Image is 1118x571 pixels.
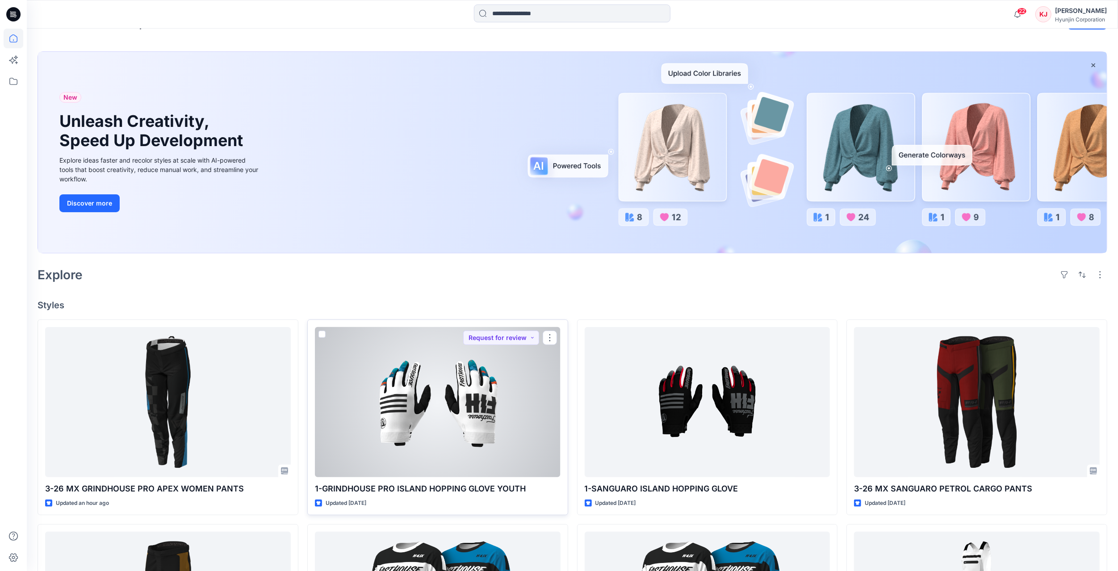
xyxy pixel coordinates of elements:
span: New [63,92,77,103]
a: 1-GRINDHOUSE PRO ISLAND HOPPING GLOVE YOUTH [315,327,561,477]
span: 22 [1017,8,1027,15]
p: Updated [DATE] [326,499,366,508]
a: 3-26 MX GRINDHOUSE PRO APEX WOMEN PANTS [45,327,291,477]
h4: Styles [38,300,1107,311]
p: Updated [DATE] [865,499,905,508]
p: 1-SANGUARO ISLAND HOPPING GLOVE [585,483,830,495]
p: 1-GRINDHOUSE PRO ISLAND HOPPING GLOVE YOUTH [315,483,561,495]
a: 1-SANGUARO ISLAND HOPPING GLOVE [585,327,830,477]
div: Hyunjin Corporation [1055,16,1107,23]
p: 3-26 MX SANGUARO PETROL CARGO PANTS [854,483,1100,495]
div: KJ [1035,6,1051,22]
div: Explore ideas faster and recolor styles at scale with AI-powered tools that boost creativity, red... [59,155,260,184]
div: [PERSON_NAME] [1055,5,1107,16]
h2: Explore [38,268,83,282]
h1: Unleash Creativity, Speed Up Development [59,112,247,150]
a: 3-26 MX SANGUARO PETROL CARGO PANTS [854,327,1100,477]
button: Discover more [59,194,120,212]
a: Discover more [59,194,260,212]
p: Updated an hour ago [56,499,109,508]
p: 3-26 MX GRINDHOUSE PRO APEX WOMEN PANTS [45,483,291,495]
p: Updated [DATE] [595,499,636,508]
